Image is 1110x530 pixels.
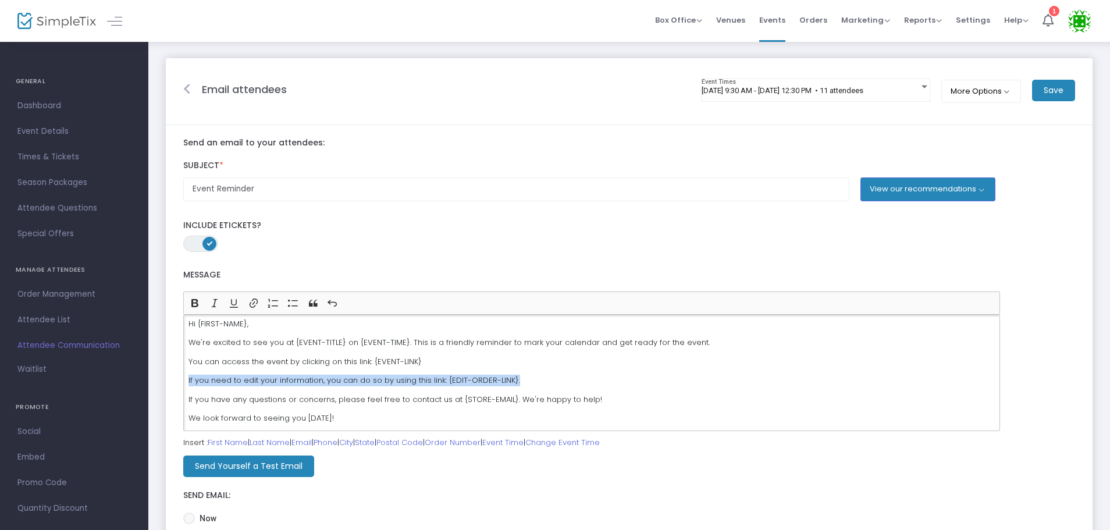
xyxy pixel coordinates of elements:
span: Waitlist [17,364,47,375]
span: Help [1004,15,1029,26]
a: Order Number [425,437,481,448]
p: If you have any questions or concerns, please feel free to contact us at {STORE-EMAIL}. We're hap... [188,394,995,405]
button: More Options [941,80,1021,103]
label: Include Etickets? [183,220,1075,231]
span: Promo Code [17,475,131,490]
label: Send Email: [183,490,1075,501]
m-button: Save [1032,80,1075,101]
div: Rich Text Editor, main [183,315,1000,431]
span: Social [17,424,131,439]
span: Attendee Questions [17,201,131,216]
span: Attendee List [17,312,131,328]
a: City [339,437,353,448]
a: State [355,437,375,448]
span: Reports [904,15,942,26]
label: Send an email to your attendees: [183,138,1075,148]
label: Message [183,264,1000,287]
h4: MANAGE ATTENDEES [16,258,133,282]
span: Events [759,5,785,35]
p: If you need to edit your information, you can do so by using this link: {EDIT-ORDER-LINK}. [188,375,995,386]
span: Attendee Communication [17,338,131,353]
a: Event Time [482,437,524,448]
span: [DATE] 9:30 AM - [DATE] 12:30 PM • 11 attendees [702,86,863,95]
span: Quantity Discount [17,501,131,516]
a: Email [291,437,312,448]
h4: GENERAL [16,70,133,93]
a: Postal Code [376,437,423,448]
m-button: Send Yourself a Test Email [183,456,314,477]
p: You can access the event by clicking on this link: {EVENT-LINK} [188,356,995,368]
span: | [524,437,600,448]
p: We look forward to seeing you [DATE]! [188,412,995,424]
span: Marketing [841,15,890,26]
h4: PROMOTE [16,396,133,419]
span: Dashboard [17,98,131,113]
span: Order Management [17,287,131,302]
span: Event Details [17,124,131,139]
div: 1 [1049,6,1059,16]
span: Now [195,513,216,525]
label: Subject [177,154,1081,178]
span: Settings [956,5,990,35]
span: Box Office [655,15,702,26]
a: Change Event Time [525,437,600,448]
a: First Name [208,437,248,448]
span: Embed [17,450,131,465]
span: ON [207,240,213,246]
span: Times & Tickets [17,150,131,165]
p: We're excited to see you at {EVENT-TITLE} on {EVENT-TIME}. This is a friendly reminder to mark yo... [188,337,995,348]
span: Special Offers [17,226,131,241]
span: Venues [716,5,745,35]
span: Season Packages [17,175,131,190]
a: Last Name [250,437,290,448]
div: Editor toolbar [183,291,1000,315]
a: Phone [314,437,337,448]
span: Orders [799,5,827,35]
button: View our recommendations [860,177,995,201]
m-panel-title: Email attendees [202,81,287,97]
p: Hi {FIRST-NAME}, [188,318,995,330]
input: Enter Subject [183,177,849,201]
